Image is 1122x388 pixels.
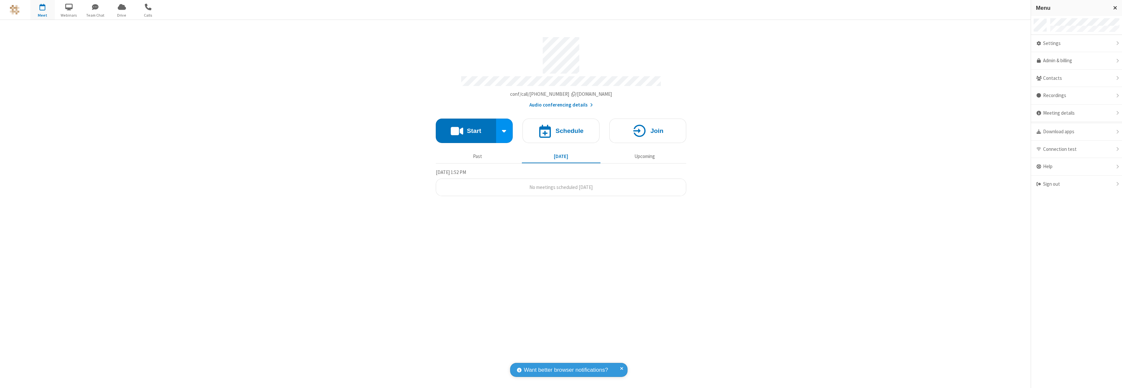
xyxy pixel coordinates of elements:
img: QA Selenium DO NOT DELETE OR CHANGE [10,5,20,15]
div: Settings [1031,35,1122,52]
button: Schedule [523,119,599,143]
button: Upcoming [605,150,684,163]
button: Audio conferencing details [529,101,593,109]
section: Today's Meetings [436,168,686,196]
span: No meetings scheduled [DATE] [529,184,593,190]
div: Meeting details [1031,105,1122,122]
span: Want better browser notifications? [524,366,608,374]
div: Sign out [1031,176,1122,193]
span: Copy my meeting room link [510,91,612,97]
h4: Schedule [555,128,584,134]
button: Past [438,150,517,163]
h4: Start [467,128,481,134]
section: Account details [436,32,686,109]
button: Join [609,119,686,143]
div: Contacts [1031,70,1122,87]
span: Drive [110,12,134,18]
iframe: Chat [1106,371,1117,383]
button: Copy my meeting room linkCopy my meeting room link [510,91,612,98]
button: [DATE] [522,150,600,163]
h4: Join [650,128,663,134]
div: Start conference options [496,119,513,143]
div: Connection test [1031,141,1122,158]
div: Download apps [1031,123,1122,141]
span: Team Chat [83,12,108,18]
button: Start [436,119,496,143]
h3: Menu [1036,5,1107,11]
span: Webinars [57,12,81,18]
span: Meet [30,12,55,18]
a: Admin & billing [1031,52,1122,70]
div: Recordings [1031,87,1122,105]
div: Help [1031,158,1122,176]
span: Calls [136,12,160,18]
span: [DATE] 1:52 PM [436,169,466,175]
